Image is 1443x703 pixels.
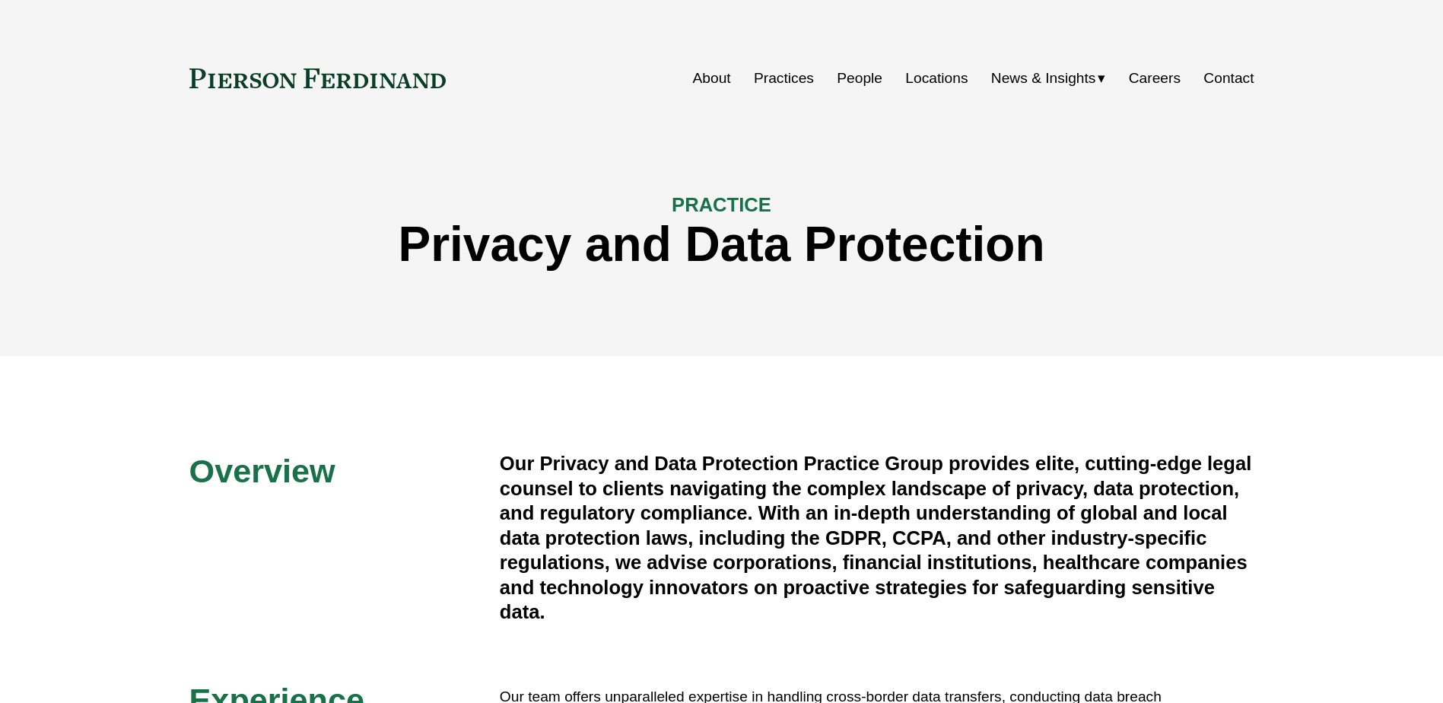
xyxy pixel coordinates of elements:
[1129,64,1181,93] a: Careers
[189,217,1254,272] h1: Privacy and Data Protection
[672,194,771,215] span: PRACTICE
[189,453,335,489] span: Overview
[991,64,1106,93] a: folder dropdown
[837,64,882,93] a: People
[500,451,1254,624] h4: Our Privacy and Data Protection Practice Group provides elite, cutting-edge legal counsel to clie...
[693,64,731,93] a: About
[905,64,968,93] a: Locations
[991,65,1096,92] span: News & Insights
[754,64,814,93] a: Practices
[1203,64,1254,93] a: Contact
